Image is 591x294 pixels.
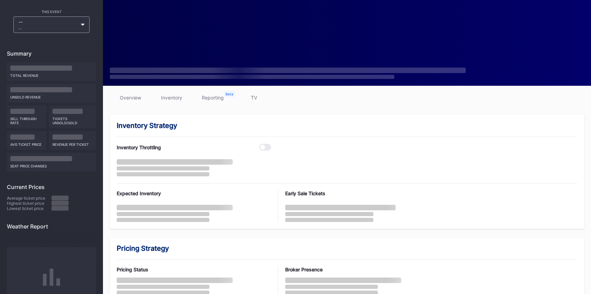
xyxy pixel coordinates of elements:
a: inventory [151,93,192,103]
div: Unsold Revenue [10,92,93,99]
div: Tickets Unsold/Sold [53,114,93,125]
div: Early Sale Tickets [285,190,432,196]
div: Lowest ticket price [7,206,51,211]
div: Inventory Throttling [117,144,161,150]
div: seat price changes [10,161,93,168]
div: Weather Report [7,223,96,230]
div: Total Revenue [10,71,93,78]
div: Broker Presence [285,267,440,272]
div: -- [19,26,78,31]
div: This Event [7,10,96,14]
div: Highest ticket price [7,201,51,206]
div: Inventory Strategy [117,121,577,130]
a: TV [233,93,275,103]
div: Revenue per ticket [53,140,93,146]
div: Pricing Status [117,267,271,272]
a: reporting [192,93,233,103]
div: Avg ticket price [10,140,43,146]
div: Average ticket price [7,196,51,201]
div: Current Prices [7,184,96,190]
a: overview [110,93,151,103]
div: Sell Through Rate [10,114,43,125]
div: Expected Inventory [117,190,271,196]
div: Summary [7,50,96,57]
div: -- [19,19,78,31]
div: Pricing Strategy [117,244,577,252]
